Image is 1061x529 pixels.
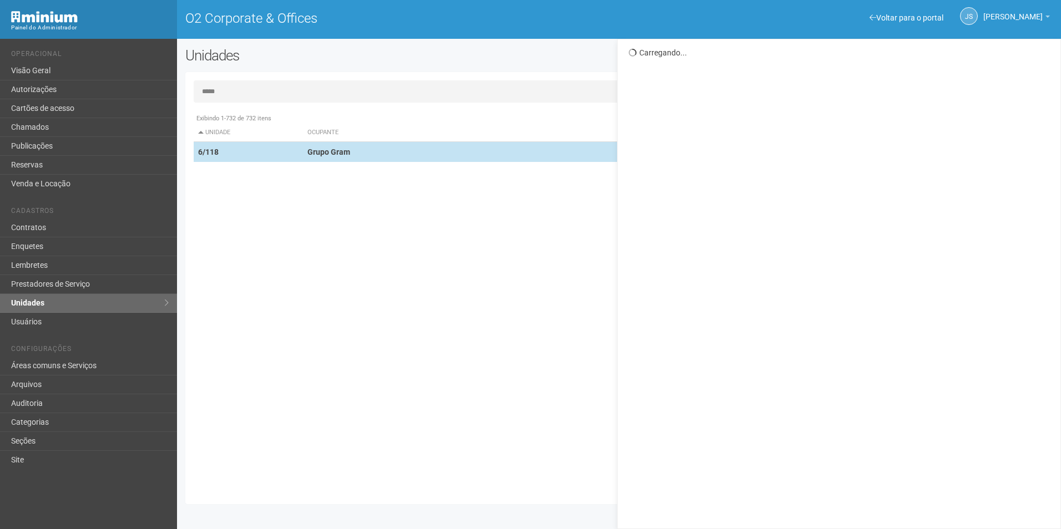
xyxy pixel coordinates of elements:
div: Carregando... [629,48,1052,58]
h1: O2 Corporate & Offices [185,11,611,26]
th: Ocupante: activate to sort column ascending [303,124,679,142]
div: Painel do Administrador [11,23,169,33]
span: Jeferson Souza [983,2,1043,21]
strong: 6/118 [198,147,219,156]
a: [PERSON_NAME] [983,14,1050,23]
h2: Unidades [185,47,537,64]
li: Cadastros [11,207,169,218]
img: Minium [11,11,78,23]
a: JS [960,7,978,25]
th: Unidade: activate to sort column descending [194,124,304,142]
li: Configurações [11,345,169,357]
a: Voltar para o portal [870,13,943,22]
li: Operacional [11,50,169,62]
div: Exibindo 1-732 de 732 itens [194,114,1046,124]
strong: Grupo Gram [307,147,350,156]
